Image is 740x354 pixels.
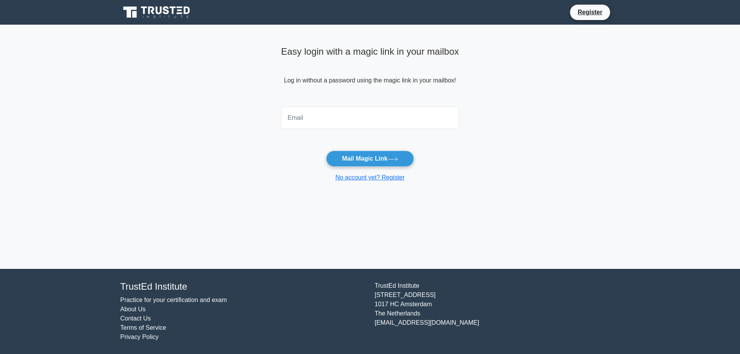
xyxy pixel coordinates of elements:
button: Mail Magic Link [326,151,414,167]
h4: TrustEd Institute [120,281,365,292]
h4: Easy login with a magic link in your mailbox [281,46,459,57]
div: TrustEd Institute [STREET_ADDRESS] 1017 HC Amsterdam The Netherlands [EMAIL_ADDRESS][DOMAIN_NAME] [370,281,624,342]
a: About Us [120,306,146,312]
a: Contact Us [120,315,151,322]
a: Terms of Service [120,324,166,331]
div: Log in without a password using the magic link in your mailbox! [281,43,459,104]
a: Practice for your certification and exam [120,297,227,303]
a: No account yet? Register [335,174,405,181]
input: Email [281,107,459,129]
a: Register [573,7,607,17]
a: Privacy Policy [120,334,159,340]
